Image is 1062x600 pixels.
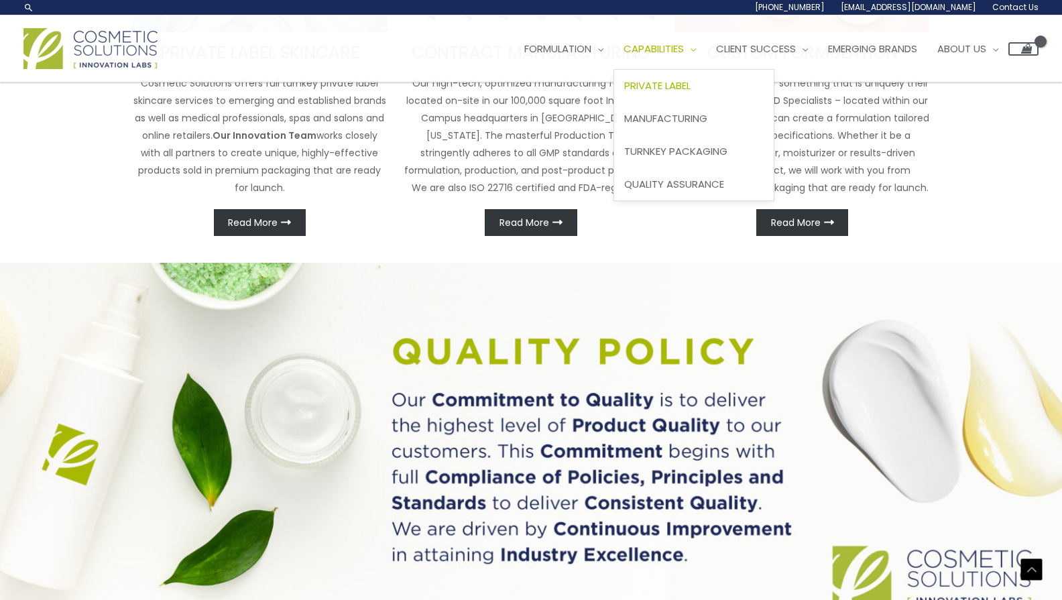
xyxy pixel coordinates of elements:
span: [PHONE_NUMBER] [755,1,825,13]
a: Search icon link [23,2,34,13]
span: Read More [228,218,278,227]
a: Turnkey Packaging [614,135,774,168]
span: Read More [771,218,821,227]
strong: Our Innovation Team [213,129,316,142]
span: Contact Us [992,1,1039,13]
span: Quality Assurance [624,177,724,191]
span: Emerging Brands [828,42,917,56]
p: Our high-tech, optimized manufacturing facility is located on-site in our 100,000 square foot Inn... [404,74,659,196]
a: Read More [756,209,848,236]
span: Client Success [716,42,796,56]
a: Quality Assurance [614,168,774,200]
a: Capabilities [613,29,706,69]
p: For brands looking for something that is uniquely their own, our team of R&D Specialists – locate... [674,74,930,196]
span: About Us [937,42,986,56]
a: Client Success [706,29,818,69]
a: View Shopping Cart, empty [1008,42,1039,56]
a: Formulation [514,29,613,69]
a: Private Label [614,70,774,103]
span: [EMAIL_ADDRESS][DOMAIN_NAME] [841,1,976,13]
span: Formulation [524,42,591,56]
img: Cosmetic Solutions Logo [23,28,158,69]
span: Read More [499,218,549,227]
a: About Us [927,29,1008,69]
a: Read More [485,209,577,236]
nav: Site Navigation [504,29,1039,69]
a: Emerging Brands [818,29,927,69]
p: Cosmetic Solutions offers full turnkey private label skincare services to emerging and establishe... [132,74,388,196]
a: Manufacturing [614,103,774,135]
span: Capabilities [624,42,684,56]
span: Private Label [624,78,691,93]
a: Read More [214,209,306,236]
span: Turnkey Packaging [624,144,727,158]
span: Manufacturing [624,111,707,125]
